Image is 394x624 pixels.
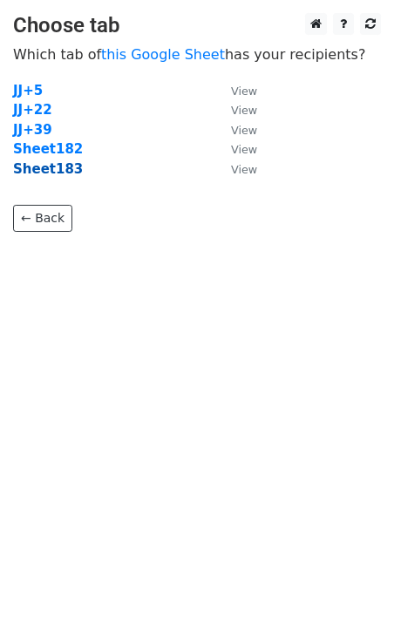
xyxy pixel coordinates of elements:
a: View [214,122,257,138]
a: this Google Sheet [101,46,225,63]
a: ← Back [13,205,72,232]
p: Which tab of has your recipients? [13,45,381,64]
a: View [214,83,257,98]
small: View [231,163,257,176]
a: View [214,141,257,157]
a: Sheet183 [13,161,83,177]
small: View [231,124,257,137]
h3: Choose tab [13,13,381,38]
a: View [214,161,257,177]
iframe: Chat Widget [307,540,394,624]
a: JJ+22 [13,102,52,118]
small: View [231,85,257,98]
small: View [231,143,257,156]
a: JJ+5 [13,83,43,98]
a: View [214,102,257,118]
a: Sheet182 [13,141,83,157]
small: View [231,104,257,117]
a: JJ+39 [13,122,52,138]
